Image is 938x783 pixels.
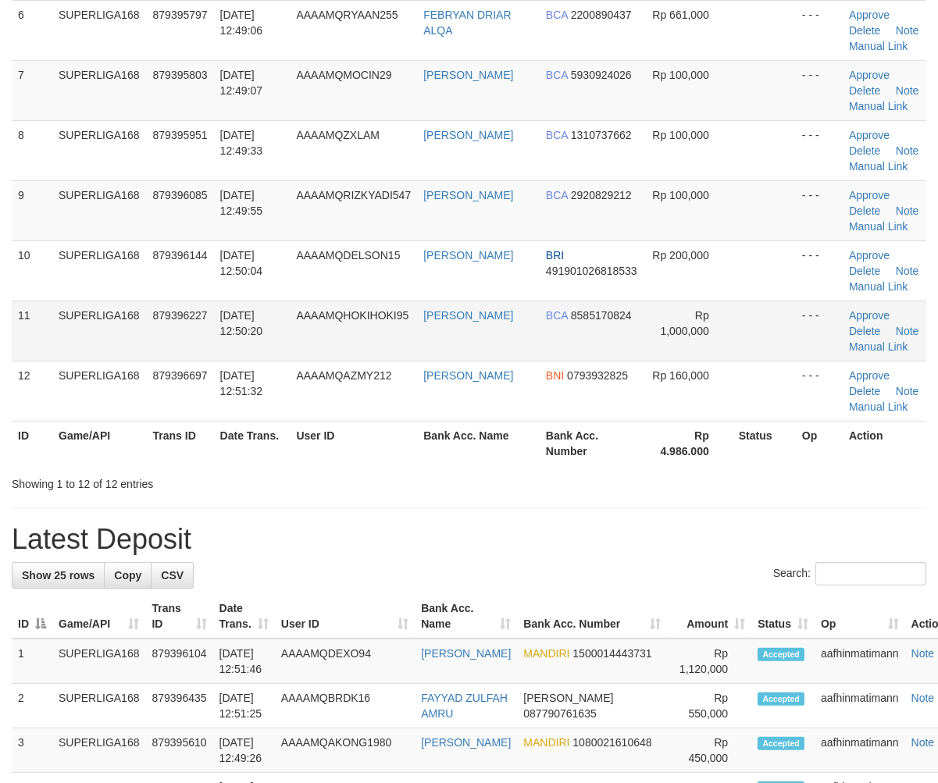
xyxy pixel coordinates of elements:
th: User ID [290,421,417,465]
span: AAAAMQMOCIN29 [296,69,391,81]
a: Copy [104,562,152,589]
a: FEBRYAN DRIAR ALQA [423,9,511,37]
td: 10 [12,240,52,301]
span: BRI [546,249,564,262]
a: Manual Link [849,160,908,173]
a: [PERSON_NAME] [423,129,513,141]
span: BCA [546,9,568,21]
label: Search: [773,562,926,585]
span: MANDIRI [523,736,569,749]
span: Copy 1310737662 to clipboard [571,129,632,141]
td: aafhinmatimann [815,684,905,728]
a: Delete [849,205,880,217]
span: MANDIRI [523,647,569,660]
a: Delete [849,325,880,337]
a: Manual Link [849,280,908,293]
a: Delete [849,24,880,37]
td: [DATE] 12:51:46 [213,639,275,684]
th: Rp 4.986.000 [645,421,733,465]
span: BCA [546,309,568,322]
span: Copy 2920829212 to clipboard [571,189,632,201]
span: BNI [546,369,564,382]
th: Game/API [52,421,147,465]
span: BCA [546,69,568,81]
span: Rp 100,000 [652,129,708,141]
th: Op [796,421,843,465]
a: CSV [151,562,194,589]
span: 879395803 [153,69,208,81]
td: SUPERLIGA168 [52,728,146,773]
span: Copy 5930924026 to clipboard [571,69,632,81]
td: AAAAMQAKONG1980 [275,728,415,773]
a: Note [911,692,935,704]
a: Note [896,144,919,157]
td: - - - [796,361,843,421]
a: Manual Link [849,40,908,52]
span: Copy 2200890437 to clipboard [571,9,632,21]
span: [DATE] 12:49:06 [220,9,263,37]
span: Copy 0793932825 to clipboard [567,369,628,382]
a: Note [896,325,919,337]
td: Rp 450,000 [667,728,751,773]
a: [PERSON_NAME] [421,647,511,660]
td: SUPERLIGA168 [52,361,147,421]
td: - - - [796,301,843,361]
a: Approve [849,9,890,21]
th: Status: activate to sort column ascending [751,594,815,639]
span: [DATE] 12:50:04 [220,249,263,277]
span: Show 25 rows [22,569,95,582]
td: [DATE] 12:49:26 [213,728,275,773]
a: [PERSON_NAME] [423,309,513,322]
span: Copy 8585170824 to clipboard [571,309,632,322]
a: Approve [849,309,890,322]
span: CSV [161,569,184,582]
span: Rp 1,000,000 [661,309,709,337]
th: Date Trans. [214,421,291,465]
span: Accepted [758,737,804,750]
td: 879395610 [146,728,213,773]
input: Search: [815,562,926,585]
a: Approve [849,189,890,201]
td: AAAAMQBRDK16 [275,684,415,728]
a: Note [896,205,919,217]
th: ID [12,421,52,465]
a: Approve [849,129,890,141]
th: Game/API: activate to sort column ascending [52,594,146,639]
td: 2 [12,684,52,728]
td: SUPERLIGA168 [52,180,147,240]
span: AAAAMQHOKIHOKI95 [296,309,408,322]
a: Approve [849,69,890,81]
th: Op: activate to sort column ascending [815,594,905,639]
th: Trans ID: activate to sort column ascending [146,594,213,639]
span: 879396085 [153,189,208,201]
td: 7 [12,60,52,120]
td: - - - [796,240,843,301]
td: 11 [12,301,52,361]
td: SUPERLIGA168 [52,301,147,361]
td: SUPERLIGA168 [52,240,147,301]
td: - - - [796,60,843,120]
th: Trans ID [147,421,214,465]
span: BCA [546,129,568,141]
span: [DATE] 12:50:20 [220,309,263,337]
a: Delete [849,84,880,97]
span: Accepted [758,648,804,661]
span: AAAAMQAZMY212 [296,369,391,382]
td: - - - [796,120,843,180]
td: Rp 550,000 [667,684,751,728]
td: 9 [12,180,52,240]
h1: Latest Deposit [12,524,926,555]
a: Note [911,736,935,749]
th: ID: activate to sort column descending [12,594,52,639]
a: Show 25 rows [12,562,105,589]
a: [PERSON_NAME] [421,736,511,749]
span: Copy [114,569,141,582]
span: [DATE] 12:49:33 [220,129,263,157]
a: Delete [849,265,880,277]
td: 8 [12,120,52,180]
a: [PERSON_NAME] [423,369,513,382]
span: Copy 491901026818533 to clipboard [546,265,637,277]
td: 3 [12,728,52,773]
td: 1 [12,639,52,684]
a: Note [896,24,919,37]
